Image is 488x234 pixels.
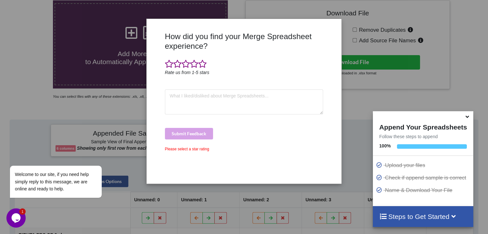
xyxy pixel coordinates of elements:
h3: How did you find your Merge Spreadsheet experience? [165,32,323,51]
p: Follow these steps to append [373,133,473,140]
div: Please select a star rating [165,146,323,152]
p: Upload your files [376,161,472,169]
p: Check if append sample is correct [376,174,472,182]
iframe: chat widget [6,108,122,205]
h4: Append Your Spreadsheets [373,121,473,131]
p: Name & Download Your File [376,186,472,194]
iframe: chat widget [6,208,27,228]
i: Rate us from 1-5 stars [165,70,210,75]
b: 100 % [379,143,391,148]
h4: Steps to Get Started [379,213,467,221]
